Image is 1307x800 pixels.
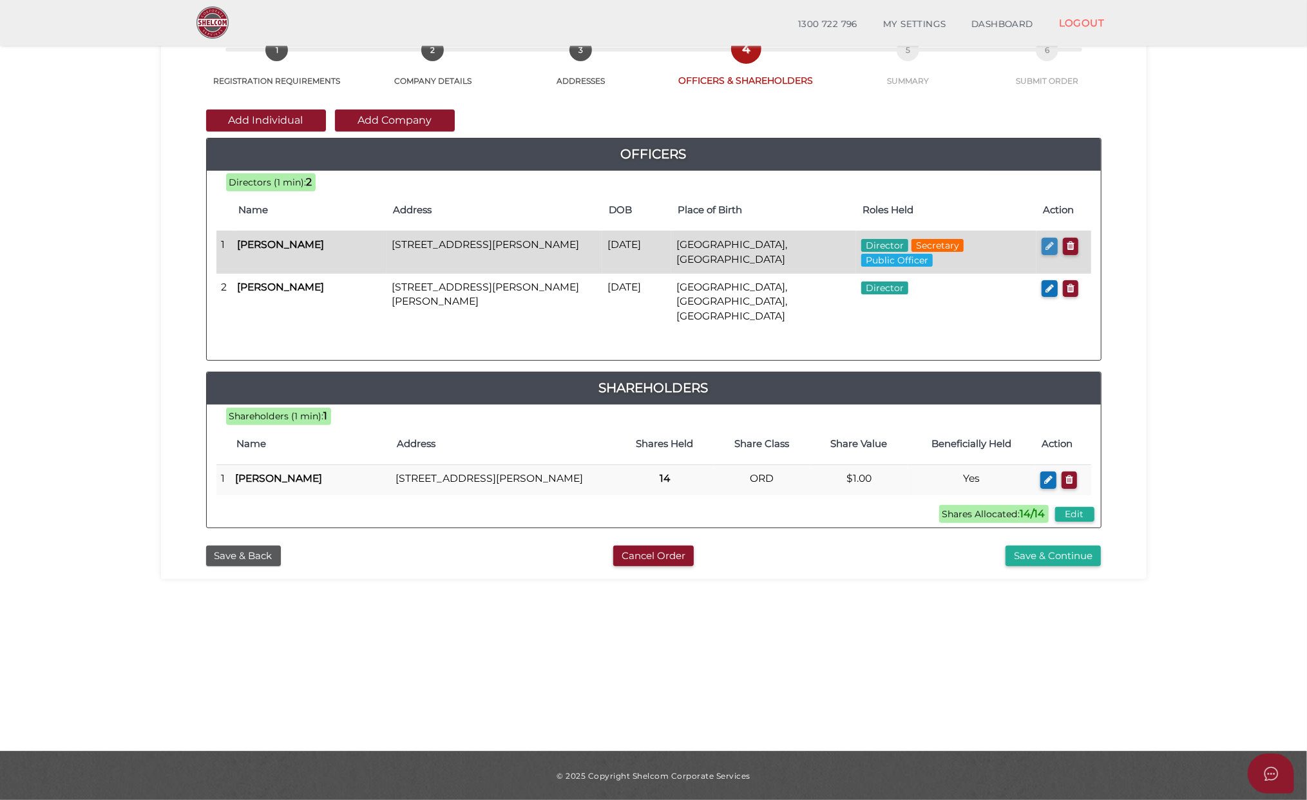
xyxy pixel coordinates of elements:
span: Shareholders (1 min): [229,410,324,422]
b: [PERSON_NAME] [238,238,325,251]
span: 3 [569,39,592,61]
h4: Name [237,439,384,450]
a: MY SETTINGS [870,12,959,37]
td: [STREET_ADDRESS][PERSON_NAME] [390,465,616,495]
a: 3ADDRESSES [505,53,656,86]
td: [STREET_ADDRESS][PERSON_NAME] [386,231,602,274]
button: Add Company [335,110,455,131]
button: Cancel Order [613,546,694,567]
div: © 2025 Copyright Shelcom Corporate Services [171,770,1137,781]
span: Secretary [911,239,964,252]
b: 14/14 [1020,508,1045,520]
span: 5 [897,39,919,61]
span: 4 [735,37,758,60]
b: 1 [324,410,328,422]
h4: Place of Birth [678,205,850,216]
b: 2 [307,176,312,188]
a: Officers [207,144,1101,164]
b: [PERSON_NAME] [238,281,325,293]
button: Save & Continue [1006,546,1101,567]
td: [GEOGRAPHIC_DATA], [GEOGRAPHIC_DATA], [GEOGRAPHIC_DATA] [671,273,856,329]
span: 2 [421,39,444,61]
button: Open asap [1248,754,1294,794]
span: Public Officer [861,254,933,267]
span: Directors (1 min): [229,176,307,188]
button: Edit [1055,507,1094,522]
span: 6 [1036,39,1058,61]
td: 1 [216,465,231,495]
b: 14 [660,472,670,484]
td: ORD [714,465,810,495]
span: Shares Allocated: [939,505,1049,523]
td: [GEOGRAPHIC_DATA], [GEOGRAPHIC_DATA] [671,231,856,274]
h4: DOB [609,205,665,216]
td: $1.00 [810,465,907,495]
td: Yes [908,465,1036,495]
a: Shareholders [207,377,1101,398]
a: 1300 722 796 [785,12,870,37]
td: [STREET_ADDRESS][PERSON_NAME][PERSON_NAME] [386,273,602,329]
td: 1 [216,231,233,274]
button: Add Individual [206,110,326,131]
h4: Action [1043,205,1084,216]
a: 6SUBMIT ORDER [980,53,1114,86]
h4: Share Class [720,439,804,450]
a: 1REGISTRATION REQUIREMENTS [193,53,361,86]
h4: Share Value [817,439,901,450]
h4: Name [239,205,381,216]
h4: Address [393,205,596,216]
h4: Address [397,439,609,450]
h4: Action [1042,439,1084,450]
b: [PERSON_NAME] [236,472,323,484]
h4: Shares Held [622,439,707,450]
button: Save & Back [206,546,281,567]
h4: Beneficially Held [914,439,1029,450]
span: 1 [265,39,288,61]
a: 2COMPANY DETAILS [361,53,505,86]
a: 5SUMMARY [836,53,980,86]
td: 2 [216,273,233,329]
td: [DATE] [602,231,671,274]
a: 4OFFICERS & SHAREHOLDERS [656,52,835,87]
span: Director [861,239,908,252]
a: DASHBOARD [959,12,1046,37]
h4: Roles Held [863,205,1030,216]
td: [DATE] [602,273,671,329]
span: Director [861,281,908,294]
a: LOGOUT [1046,10,1118,36]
